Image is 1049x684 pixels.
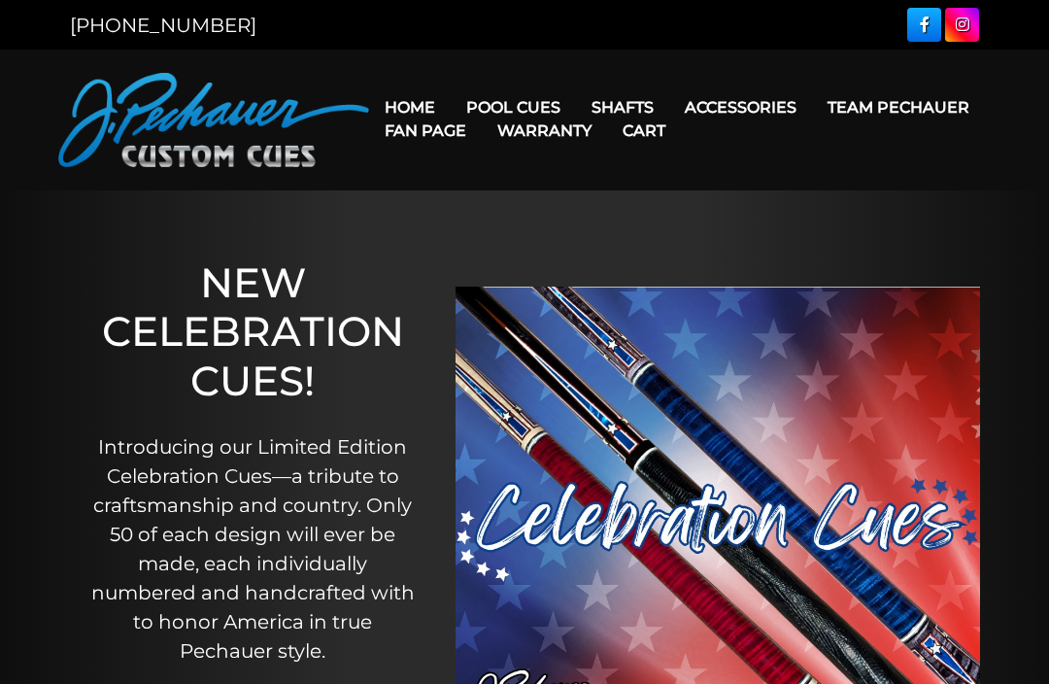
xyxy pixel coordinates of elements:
[369,83,451,132] a: Home
[576,83,669,132] a: Shafts
[58,73,369,167] img: Pechauer Custom Cues
[369,106,482,155] a: Fan Page
[482,106,607,155] a: Warranty
[88,258,417,405] h1: NEW CELEBRATION CUES!
[669,83,812,132] a: Accessories
[70,14,256,37] a: [PHONE_NUMBER]
[607,106,681,155] a: Cart
[812,83,985,132] a: Team Pechauer
[88,432,417,666] p: Introducing our Limited Edition Celebration Cues—a tribute to craftsmanship and country. Only 50 ...
[451,83,576,132] a: Pool Cues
